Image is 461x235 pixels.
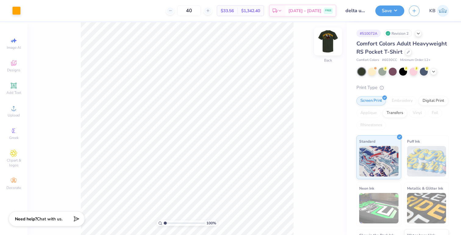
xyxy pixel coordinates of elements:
span: Designs [7,68,20,73]
span: # 6030CC [382,58,397,63]
span: FREE [325,9,331,13]
div: Rhinestones [356,121,386,130]
span: $1,342.40 [241,8,260,14]
span: Minimum Order: 12 + [400,58,431,63]
span: Image AI [7,45,21,50]
div: Digital Print [419,96,448,105]
input: Untitled Design [341,5,371,17]
span: [DATE] - [DATE] [288,8,321,14]
input: – – [177,5,201,16]
strong: Need help? [15,216,37,222]
span: Upload [8,113,20,118]
span: Decorate [6,185,21,190]
div: Revision 2 [384,30,412,37]
span: Chat with us. [37,216,63,222]
span: KB [429,7,435,14]
a: KB [429,5,449,17]
span: Puff Ink [407,138,420,144]
img: Neon Ink [359,193,398,223]
span: Metallic & Glitter Ink [407,185,443,191]
span: Comfort Colors Adult Heavyweight RS Pocket T-Shirt [356,40,447,55]
div: Embroidery [388,96,417,105]
img: Metallic & Glitter Ink [407,193,446,223]
div: # 510072A [356,30,381,37]
div: Applique [356,109,381,118]
div: Screen Print [356,96,386,105]
span: $33.56 [221,8,234,14]
img: Back [316,29,340,54]
div: Print Type [356,84,449,91]
div: Foil [428,109,442,118]
span: 100 % [206,220,216,226]
div: Transfers [383,109,407,118]
span: Greek [9,135,19,140]
img: Standard [359,146,398,176]
img: Kayla Berkoff [437,5,449,17]
span: Clipart & logos [3,158,24,168]
span: Add Text [6,90,21,95]
span: Neon Ink [359,185,374,191]
div: Back [324,58,332,63]
img: Puff Ink [407,146,446,176]
div: Vinyl [409,109,426,118]
span: Standard [359,138,375,144]
button: Save [375,5,404,16]
span: Comfort Colors [356,58,379,63]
